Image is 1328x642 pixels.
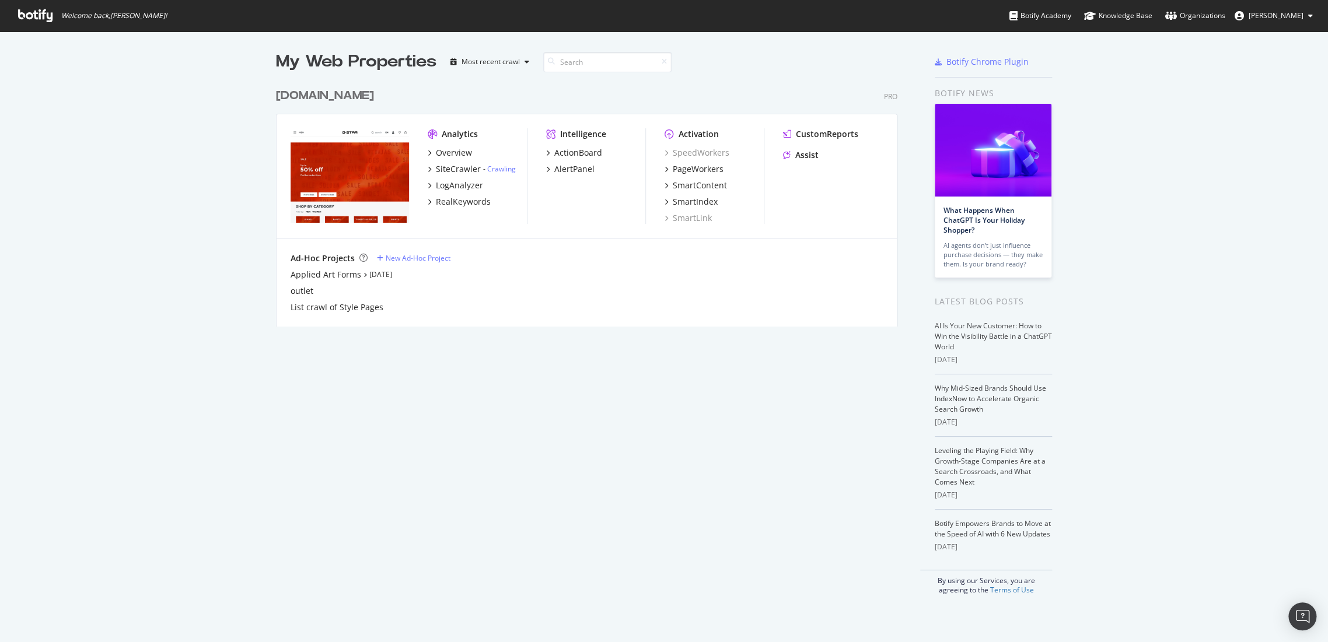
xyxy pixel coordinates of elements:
[935,417,1052,427] div: [DATE]
[796,128,858,140] div: CustomReports
[946,56,1029,68] div: Botify Chrome Plugin
[276,50,436,73] div: My Web Properties
[665,163,724,175] a: PageWorkers
[673,163,724,175] div: PageWorkers
[935,518,1051,539] a: Botify Empowers Brands to Move at the Speed of AI with 6 New Updates
[428,147,472,159] a: Overview
[990,585,1034,595] a: Terms of Use
[554,163,595,175] div: AlertPanel
[442,128,478,140] div: Analytics
[935,295,1052,308] div: Latest Blog Posts
[1225,6,1322,25] button: [PERSON_NAME]
[665,196,718,208] a: SmartIndex
[462,58,520,65] div: Most recent crawl
[935,355,1052,365] div: [DATE]
[935,445,1046,487] a: Leveling the Playing Field: Why Growth-Stage Companies Are at a Search Crossroads, and What Comes...
[61,11,167,20] span: Welcome back, [PERSON_NAME] !
[1009,10,1071,22] div: Botify Academy
[943,241,1043,269] div: AI agents don’t just influence purchase decisions — they make them. Is your brand ready?
[935,56,1029,68] a: Botify Chrome Plugin
[935,383,1046,414] a: Why Mid-Sized Brands Should Use IndexNow to Accelerate Organic Search Growth
[291,301,383,313] a: List crawl of Style Pages
[1165,10,1225,22] div: Organizations
[673,180,727,191] div: SmartContent
[554,147,602,159] div: ActionBoard
[291,269,361,280] a: Applied Art Forms
[795,149,819,161] div: Assist
[1084,10,1152,22] div: Knowledge Base
[665,180,727,191] a: SmartContent
[920,570,1052,595] div: By using our Services, you are agreeing to the
[935,87,1052,100] div: Botify news
[943,205,1025,235] a: What Happens When ChatGPT Is Your Holiday Shopper?
[428,163,516,175] a: SiteCrawler- Crawling
[291,128,409,223] img: www.g-star.com
[543,52,672,72] input: Search
[377,253,450,263] a: New Ad-Hoc Project
[436,180,483,191] div: LogAnalyzer
[1288,602,1316,630] div: Open Intercom Messenger
[446,52,534,71] button: Most recent crawl
[546,147,602,159] a: ActionBoard
[487,164,516,174] a: Crawling
[483,164,516,174] div: -
[673,196,718,208] div: SmartIndex
[276,87,379,104] a: [DOMAIN_NAME]
[436,163,481,175] div: SiteCrawler
[935,321,1052,352] a: AI Is Your New Customer: How to Win the Visibility Battle in a ChatGPT World
[560,128,606,140] div: Intelligence
[783,149,819,161] a: Assist
[679,128,719,140] div: Activation
[369,269,392,279] a: [DATE]
[436,196,491,208] div: RealKeywords
[291,252,355,264] div: Ad-Hoc Projects
[428,180,483,191] a: LogAnalyzer
[884,92,897,101] div: Pro
[386,253,450,263] div: New Ad-Hoc Project
[291,285,313,297] a: outlet
[1249,10,1303,20] span: Nadine Kraegeloh
[783,128,858,140] a: CustomReports
[935,104,1051,197] img: What Happens When ChatGPT Is Your Holiday Shopper?
[935,542,1052,552] div: [DATE]
[428,196,491,208] a: RealKeywords
[276,87,374,104] div: [DOMAIN_NAME]
[436,147,472,159] div: Overview
[665,212,712,224] a: SmartLink
[665,147,729,159] a: SpeedWorkers
[276,73,907,327] div: grid
[935,490,1052,500] div: [DATE]
[546,163,595,175] a: AlertPanel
